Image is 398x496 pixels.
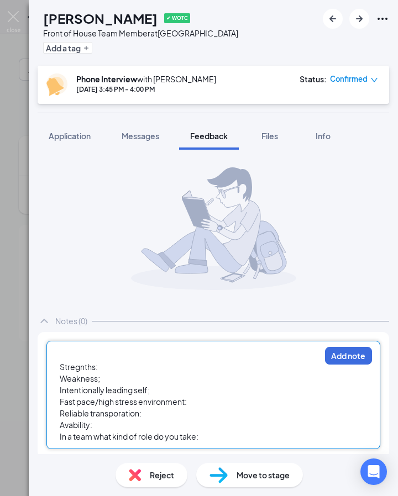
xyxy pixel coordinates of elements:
span: Weakness; [60,373,100,383]
span: Info [316,131,331,141]
svg: ArrowRight [353,12,366,25]
span: Avability: [60,420,92,430]
span: Application [49,131,91,141]
svg: ArrowLeftNew [326,12,339,25]
button: ArrowLeftNew [323,9,343,29]
svg: ChevronUp [38,314,51,328]
div: Front of House Team Member at [GEOGRAPHIC_DATA] [43,28,238,39]
button: ArrowRight [349,9,369,29]
span: Confirmed [330,73,368,85]
span: In a team what kind of role do you take: [60,431,198,441]
div: with [PERSON_NAME] [76,73,216,85]
img: takingNoteManImg [131,167,296,290]
span: Feedback [190,131,228,141]
span: Reject [150,469,174,481]
div: Open Intercom Messenger [360,458,387,485]
span: Files [261,131,278,141]
span: Reliable transporation: [60,408,142,418]
span: Intentionally leading self; [60,385,150,395]
button: Add note [325,347,372,365]
span: Messages [122,131,159,141]
span: Stregnths: [60,362,98,372]
span: Move to stage [237,469,290,481]
b: Phone Interview [76,74,137,84]
button: PlusAdd a tag [43,42,92,54]
span: down [370,76,378,84]
h1: [PERSON_NAME] [43,9,158,28]
div: Notes (0) [55,315,87,326]
span: Fast pace/high stress environment: [60,397,187,407]
div: Status : [300,73,327,85]
span: ✔ WOTC [164,13,190,23]
svg: Plus [83,45,90,51]
div: [DATE] 3:45 PM - 4:00 PM [76,85,216,94]
svg: Ellipses [376,12,389,25]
